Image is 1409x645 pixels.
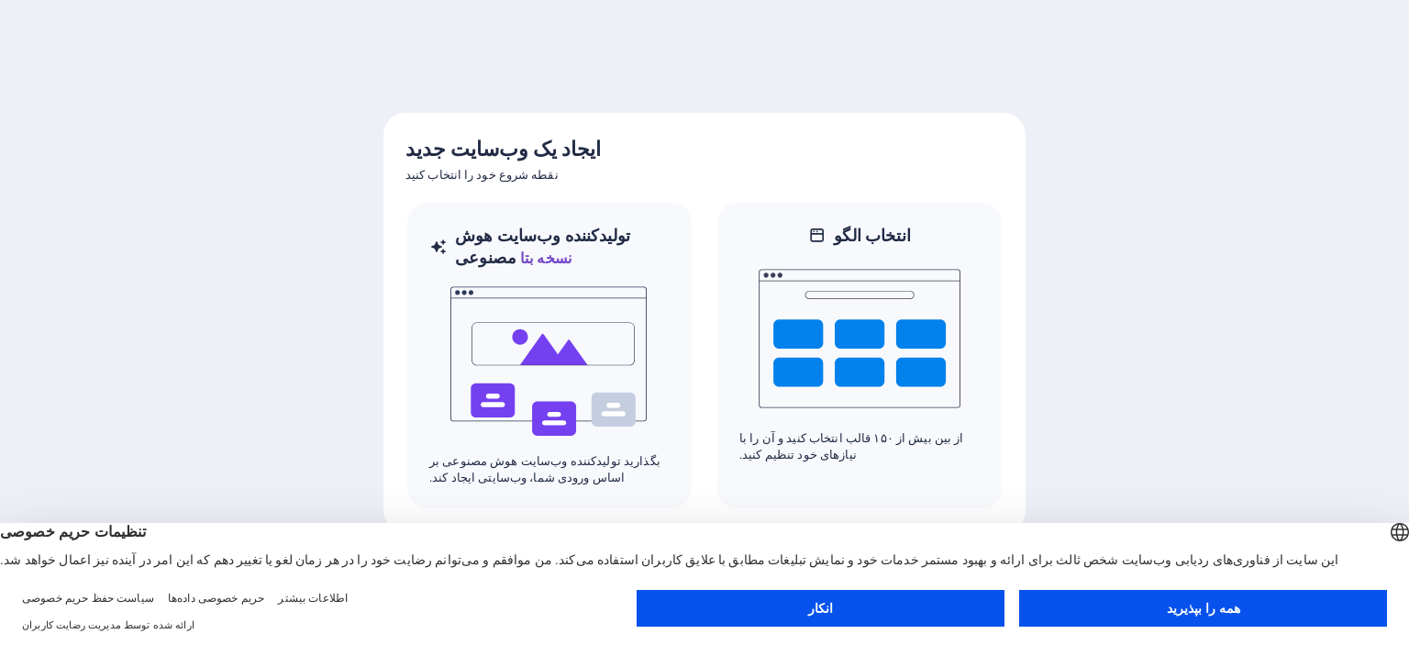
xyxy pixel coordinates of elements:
font: نقطه شروع خود را انتخاب کنید [405,168,559,182]
img: آی [449,270,650,453]
div: تولیدکننده وب‌سایت هوش مصنوعینسخه بتاآیبگذارید تولیدکننده وب‌سایت هوش مصنوعی بر اساس ورودی شما، و... [405,201,693,510]
font: ایجاد یک وب‌سایت جدید [405,138,601,161]
font: انتخاب الگو [834,226,911,245]
font: از بین بیش از ۱۵۰ قالب انتخاب کنید و آن را با نیازهای خود تنظیم کنید. [739,431,964,462]
font: نسخه بتا [520,250,571,267]
font: بگذارید تولیدکننده وب‌سایت هوش مصنوعی بر اساس ورودی شما، وب‌سایتی ایجاد کند. [429,454,660,484]
div: انتخاب الگواز بین بیش از ۱۵۰ قالب انتخاب کنید و آن را با نیازهای خود تنظیم کنید. [716,201,1004,510]
font: تولیدکننده وب‌سایت هوش مصنوعی [455,226,630,267]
